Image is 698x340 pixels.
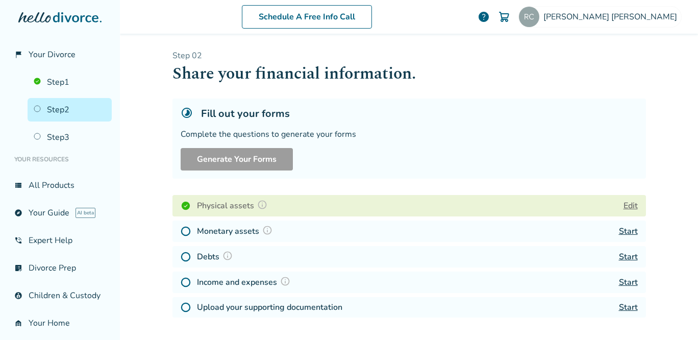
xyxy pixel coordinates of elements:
[181,129,638,140] div: Complete the questions to generate your forms
[498,11,510,23] img: Cart
[8,229,112,252] a: phone_in_talkExpert Help
[647,291,698,340] iframe: Chat Widget
[619,277,638,288] a: Start
[14,292,22,300] span: account_child
[76,208,95,218] span: AI beta
[28,98,112,122] a: Step2
[222,251,233,261] img: Question Mark
[28,70,112,94] a: Step1
[181,201,191,211] img: Completed
[28,126,112,149] a: Step3
[262,225,272,235] img: Question Mark
[543,11,681,22] span: [PERSON_NAME] [PERSON_NAME]
[8,284,112,307] a: account_childChildren & Custody
[619,302,638,313] a: Start
[197,276,293,289] h4: Income and expenses
[619,251,638,262] a: Start
[197,301,342,313] h4: Upload your supporting documentation
[8,43,112,66] a: flag_2Your Divorce
[8,311,112,335] a: garage_homeYour Home
[14,181,22,189] span: view_list
[8,201,112,225] a: exploreYour GuideAI beta
[8,256,112,280] a: list_alt_checkDivorce Prep
[624,200,638,212] button: Edit
[14,264,22,272] span: list_alt_check
[181,302,191,312] img: Not Started
[181,148,293,171] button: Generate Your Forms
[280,276,290,286] img: Question Mark
[181,226,191,236] img: Not Started
[14,236,22,245] span: phone_in_talk
[478,11,490,23] a: help
[619,226,638,237] a: Start
[257,200,267,210] img: Question Mark
[14,51,22,59] span: flag_2
[197,199,270,212] h4: Physical assets
[201,107,290,120] h5: Fill out your forms
[172,50,646,61] p: Step 0 2
[519,7,539,27] img: rubiebegonia@gmail.com
[29,49,76,60] span: Your Divorce
[181,277,191,287] img: Not Started
[181,252,191,262] img: Not Started
[197,225,276,238] h4: Monetary assets
[8,149,112,169] li: Your Resources
[242,5,372,29] a: Schedule A Free Info Call
[14,209,22,217] span: explore
[197,250,236,263] h4: Debts
[8,174,112,197] a: view_listAll Products
[14,319,22,327] span: garage_home
[172,61,646,86] h1: Share your financial information.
